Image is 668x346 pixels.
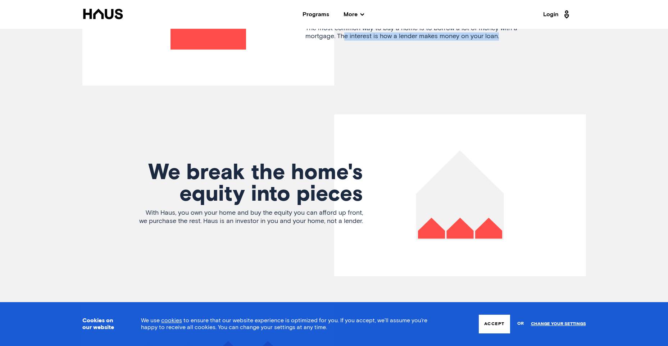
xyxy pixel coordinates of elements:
[82,317,123,331] h3: Cookies on our website
[517,318,524,330] span: or
[161,318,182,323] a: cookies
[479,315,510,333] button: Accept
[136,209,363,225] p: With Haus, you own your home and buy the equity you can afford up front, we purchase the rest. Ha...
[141,318,427,330] span: We use to ensure that our website experience is optimized for you. If you accept, we’ll assume yo...
[543,9,571,20] a: Login
[136,162,363,205] h2: We break the home's equity into pieces
[531,322,586,327] a: Change your settings
[305,24,532,41] p: The most common way to buy a home is to borrow a lot of money with a mortgage. The interest is ho...
[385,150,536,241] img: PvYHajo.png
[303,12,329,17] a: Programs
[344,12,364,17] span: More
